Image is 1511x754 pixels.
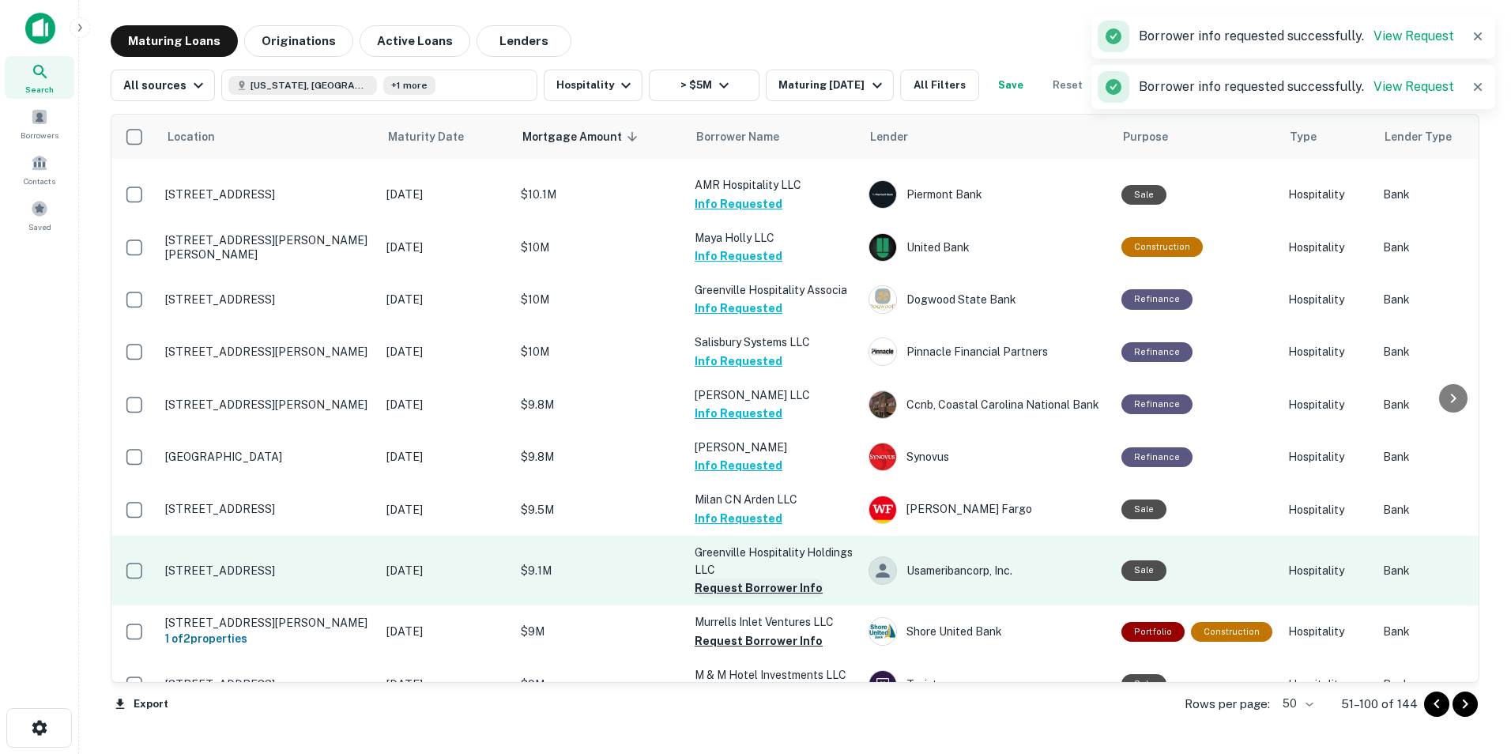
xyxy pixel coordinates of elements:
span: Type [1290,127,1317,146]
p: [GEOGRAPHIC_DATA] [165,450,371,464]
th: Type [1280,115,1375,159]
p: $9.8M [521,396,679,413]
p: [DATE] [386,562,505,579]
p: Murrells Inlet Ventures LLC [695,613,853,631]
button: Go to next page [1453,692,1478,717]
div: This loan purpose was for construction [1191,622,1272,642]
p: [DATE] [386,291,505,308]
p: Borrower info requested successfully. [1139,27,1454,46]
div: Piermont Bank [869,180,1106,209]
button: Info Requested [695,299,782,318]
img: picture [869,181,896,208]
p: [STREET_ADDRESS] [165,187,371,202]
span: [US_STATE], [GEOGRAPHIC_DATA] [251,78,369,92]
button: Lenders [477,25,571,57]
button: Go to previous page [1424,692,1449,717]
p: [STREET_ADDRESS][PERSON_NAME] [165,398,371,412]
th: Maturity Date [379,115,513,159]
img: capitalize-icon.png [25,13,55,44]
div: [PERSON_NAME] Fargo [869,496,1106,524]
p: [DATE] [386,501,505,518]
p: [STREET_ADDRESS] [165,502,371,516]
p: Bank [1383,239,1509,256]
button: Maturing [DATE] [766,70,893,101]
img: picture [869,496,896,523]
div: This loan purpose was for refinancing [1121,289,1193,309]
p: [STREET_ADDRESS] [165,564,371,578]
p: [STREET_ADDRESS] [165,677,371,692]
img: picture [869,443,896,470]
a: Saved [5,194,74,236]
p: $10M [521,291,679,308]
p: [STREET_ADDRESS][PERSON_NAME][PERSON_NAME] [165,233,371,262]
a: View Request [1373,28,1454,43]
div: Ccnb, Coastal Carolina National Bank [869,390,1106,419]
div: Synovus [869,443,1106,471]
p: Hospitality [1288,186,1367,203]
p: Hospitality [1288,396,1367,413]
div: Pinnacle Financial Partners [869,337,1106,366]
img: picture [869,618,896,645]
span: Lender Type [1385,127,1452,146]
p: $9.8M [521,448,679,466]
button: Active Loans [360,25,470,57]
span: Maturity Date [388,127,484,146]
span: Lender [870,127,908,146]
a: Search [5,56,74,99]
p: Hospitality [1288,239,1367,256]
p: [DATE] [386,676,505,693]
button: Info Requested [695,194,782,213]
div: This loan purpose was for refinancing [1121,447,1193,467]
p: Salisbury Systems LLC [695,334,853,351]
p: [PERSON_NAME] [695,439,853,456]
p: Bank [1383,396,1509,413]
span: Search [25,83,54,96]
p: $10M [521,343,679,360]
p: [DATE] [386,448,505,466]
p: [STREET_ADDRESS][PERSON_NAME] [165,345,371,359]
img: picture [869,234,896,261]
p: [STREET_ADDRESS][PERSON_NAME] [165,616,371,630]
button: Reset [1042,70,1093,101]
div: All sources [123,76,208,95]
p: Bank [1383,623,1509,640]
p: Hospitality [1288,501,1367,518]
div: This is a portfolio loan with 2 properties [1121,622,1185,642]
p: [DATE] [386,623,505,640]
button: Originations [244,25,353,57]
p: Hospitality [1288,623,1367,640]
div: Chat Widget [1432,628,1511,703]
span: Saved [28,221,51,233]
p: Milan CN Arden LLC [695,491,853,508]
p: Hospitality [1288,676,1367,693]
button: Maturing Loans [111,25,238,57]
p: [STREET_ADDRESS] [165,292,371,307]
p: [DATE] [386,396,505,413]
p: Bank [1383,343,1509,360]
div: This loan purpose was for refinancing [1121,342,1193,362]
h6: 1 of 2 properties [165,630,371,647]
button: Info Requested [695,509,782,528]
p: Bank [1383,501,1509,518]
button: > $5M [649,70,759,101]
p: [DATE] [386,186,505,203]
p: Bank [1383,291,1509,308]
p: Hospitality [1288,291,1367,308]
p: M & M Hotel Investments LLC [695,666,853,684]
div: Sale [1121,674,1166,694]
p: Hospitality [1288,448,1367,466]
p: [PERSON_NAME] LLC [695,386,853,404]
div: Usameribancorp, Inc. [869,556,1106,585]
button: Hospitality [544,70,642,101]
a: Borrowers [5,102,74,145]
div: Dogwood State Bank [869,285,1106,314]
div: Sale [1121,185,1166,205]
button: Request Borrower Info [695,579,823,598]
th: Location [157,115,379,159]
p: Hospitality [1288,343,1367,360]
button: All Filters [900,70,979,101]
p: $9M [521,676,679,693]
button: Export [111,692,172,716]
